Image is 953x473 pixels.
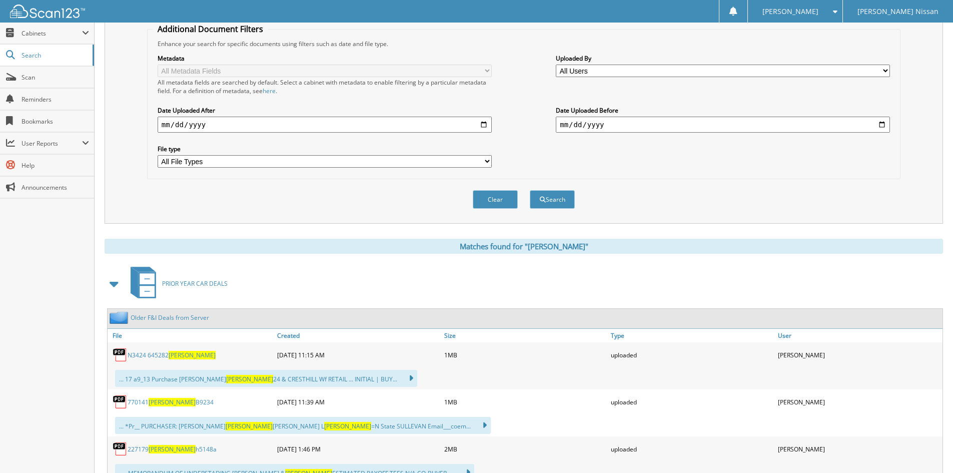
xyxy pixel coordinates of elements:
img: scan123-logo-white.svg [10,5,85,18]
a: 227179[PERSON_NAME]h5148a [128,445,217,453]
span: [PERSON_NAME] [762,9,818,15]
div: All metadata fields are searched by default. Select a cabinet with metadata to enable filtering b... [158,78,492,95]
div: [PERSON_NAME] [775,345,942,365]
span: [PERSON_NAME] [169,351,216,359]
img: PDF.png [113,394,128,409]
a: File [108,329,275,342]
button: Clear [473,190,518,209]
span: Scan [22,73,89,82]
a: N3424 645282[PERSON_NAME] [128,351,216,359]
span: [PERSON_NAME] [149,445,196,453]
span: Cabinets [22,29,82,38]
img: folder2.png [110,311,131,324]
a: User [775,329,942,342]
div: uploaded [608,392,775,412]
label: Date Uploaded After [158,106,492,115]
a: Size [442,329,609,342]
div: [PERSON_NAME] [775,392,942,412]
div: [DATE] 11:15 AM [275,345,442,365]
span: Help [22,161,89,170]
span: [PERSON_NAME] [324,422,371,430]
span: Reminders [22,95,89,104]
span: Search [22,51,88,60]
div: uploaded [608,345,775,365]
button: Search [530,190,575,209]
a: PRIOR YEAR CAR DEALS [125,264,228,303]
div: 1MB [442,345,609,365]
div: ... 17 a9_13 Purchase [PERSON_NAME] 24 & CRESTHILL Wf RETAIL ... INITIAL | BUY... [115,370,417,387]
div: 2MB [442,439,609,459]
legend: Additional Document Filters [153,24,268,35]
label: Date Uploaded Before [556,106,890,115]
img: PDF.png [113,347,128,362]
label: Metadata [158,54,492,63]
div: ... *Pr__ PURCHASER: [PERSON_NAME] [PERSON_NAME] L =N State SULLEVAN Email___coem... [115,417,491,434]
label: Uploaded By [556,54,890,63]
div: Matches found for "[PERSON_NAME]" [105,239,943,254]
div: Enhance your search for specific documents using filters such as date and file type. [153,40,895,48]
span: Bookmarks [22,117,89,126]
span: [PERSON_NAME] [149,398,196,406]
label: File type [158,145,492,153]
span: [PERSON_NAME] [226,422,273,430]
a: here [263,87,276,95]
span: User Reports [22,139,82,148]
input: end [556,117,890,133]
div: 1MB [442,392,609,412]
iframe: Chat Widget [903,425,953,473]
a: 770141[PERSON_NAME]B9234 [128,398,214,406]
span: [PERSON_NAME] [226,375,273,383]
div: [DATE] 1:46 PM [275,439,442,459]
div: [PERSON_NAME] [775,439,942,459]
div: [DATE] 11:39 AM [275,392,442,412]
span: Announcements [22,183,89,192]
span: [PERSON_NAME] Nissan [857,9,938,15]
span: PRIOR YEAR CAR DEALS [162,279,228,288]
div: uploaded [608,439,775,459]
input: start [158,117,492,133]
a: Type [608,329,775,342]
a: Created [275,329,442,342]
a: Older F&I Deals from Server [131,313,209,322]
img: PDF.png [113,441,128,456]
